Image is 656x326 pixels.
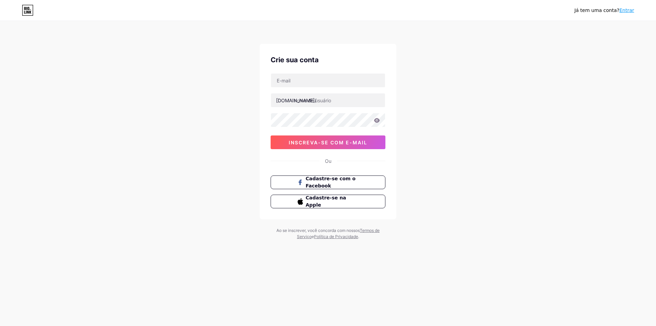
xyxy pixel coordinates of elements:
font: [DOMAIN_NAME]/ [276,97,316,103]
font: e [312,234,314,239]
font: Crie sua conta [271,56,319,64]
font: . [358,234,359,239]
font: Já tem uma conta? [574,8,619,13]
font: Ou [325,158,331,164]
button: Cadastre-se na Apple [271,195,385,208]
input: E-mail [271,74,385,87]
a: Política de Privacidade [314,234,358,239]
font: Cadastre-se com o Facebook [306,176,356,188]
a: Entrar [619,8,634,13]
font: Ao se inscrever, você concorda com nossos [276,228,360,233]
input: nome de usuário [271,93,385,107]
font: Cadastre-se na Apple [306,195,346,208]
button: Cadastre-se com o Facebook [271,175,385,189]
button: inscreva-se com e-mail [271,135,385,149]
font: inscreva-se com e-mail [289,140,367,145]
